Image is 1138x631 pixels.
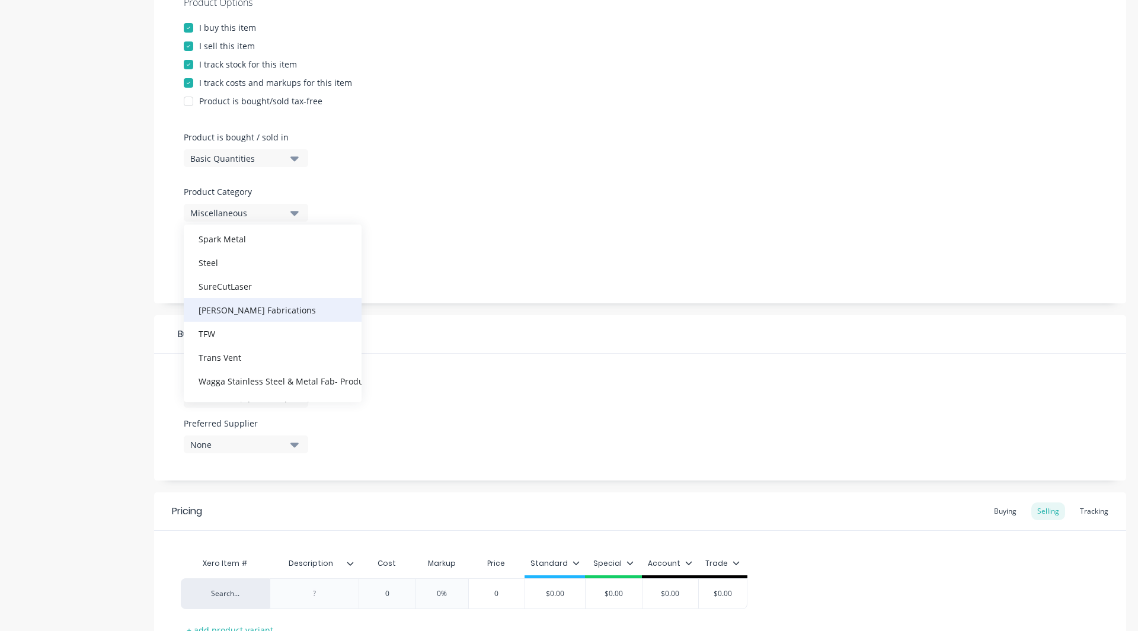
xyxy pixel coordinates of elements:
div: Search...00%0$0.00$0.00$0.00$0.00 [181,578,747,609]
div: Search... [193,588,258,599]
div: $0.00 [641,579,700,608]
div: Description [270,552,359,575]
label: Preferred Supplier [184,417,308,430]
label: Product is bought / sold in [184,131,302,143]
div: Selling [1031,502,1065,520]
div: Buying [988,502,1022,520]
div: 0 [467,579,526,608]
div: Price [468,552,525,575]
div: Spark Metal [184,227,362,251]
div: Tracking [1074,502,1114,520]
button: Miscellaneous [184,204,308,222]
div: Wagga Stainless- Product Kit [184,393,362,417]
div: 0 [357,579,417,608]
div: $0.00 [584,579,643,608]
div: Description [270,549,351,578]
div: I track stock for this item [199,58,297,71]
div: None [190,438,285,451]
div: Pricing [172,504,202,518]
div: Markup [415,552,468,575]
div: I sell this item [199,40,255,52]
div: Xero Item # [181,552,270,575]
div: Trans Vent [184,345,362,369]
div: Miscellaneous [190,207,285,219]
div: Standard [530,558,580,569]
div: Product is bought/sold tax-free [199,95,322,107]
button: None [184,435,308,453]
div: SureCutLaser [184,274,362,298]
div: 0% [413,579,472,608]
label: Product Category [184,185,302,198]
div: Trade [705,558,740,569]
div: I buy this item [199,21,256,34]
button: Basic Quantities [184,149,308,167]
div: Steel [184,251,362,274]
div: Buying [154,315,1126,354]
div: TFW [184,322,362,345]
div: $0.00 [525,579,585,608]
div: Wagga Stainless Steel & Metal Fab- Products [184,369,362,393]
div: $0.00 [693,579,752,608]
div: Account [648,558,692,569]
div: I track costs and markups for this item [199,76,352,89]
div: [PERSON_NAME] Fabrications [184,298,362,322]
div: Special [593,558,634,569]
div: Basic Quantities [190,152,285,165]
div: Cost [359,552,415,575]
